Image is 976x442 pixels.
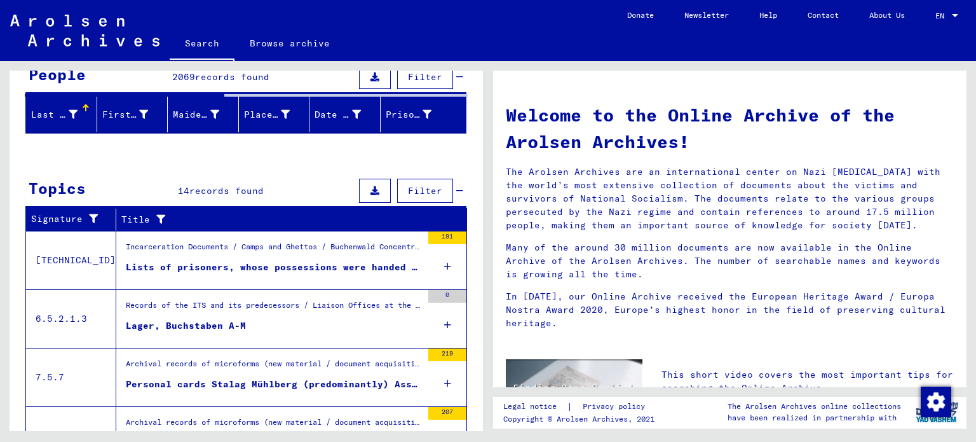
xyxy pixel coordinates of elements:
[506,241,954,281] p: Many of the around 30 million documents are now available in the Online Archive of the Arolsen Ar...
[126,300,422,317] div: Records of the ITS and its predecessors / Liaison Offices at the ITS / French Liaison Office / Ar...
[26,348,116,406] td: 7.5.7
[121,213,435,226] div: Title
[397,65,453,89] button: Filter
[503,413,660,425] p: Copyright © Arolsen Archives, 2021
[126,241,422,259] div: Incarceration Documents / Camps and Ghettos / Buchenwald Concentration Camp / List Material Buche...
[121,209,451,230] div: Title
[195,71,269,83] span: records found
[315,108,361,121] div: Date of Birth
[172,71,195,83] span: 2069
[173,108,219,121] div: Maiden Name
[408,185,442,197] span: Filter
[397,179,453,203] button: Filter
[26,231,116,289] td: [TECHNICAL_ID]
[10,15,159,46] img: Arolsen_neg.svg
[102,104,168,125] div: First Name
[31,108,78,121] div: Last Name
[309,97,381,132] mat-header-cell: Date of Birth
[173,104,238,125] div: Maiden Name
[728,401,901,412] p: The Arolsen Archives online collections
[386,104,451,125] div: Prisoner #
[31,104,97,125] div: Last Name
[506,102,954,155] h1: Welcome to the Online Archive of the Arolsen Archives!
[506,290,954,330] p: In [DATE], our Online Archive received the European Heritage Award / Europa Nostra Award 2020, Eu...
[189,185,264,197] span: records found
[381,97,466,132] mat-header-cell: Prisoner #
[234,28,345,59] a: Browse archive
[244,104,309,125] div: Place of Birth
[178,185,189,197] span: 14
[26,97,97,132] mat-header-cell: Last Name
[97,97,168,132] mat-header-cell: First Name
[428,349,466,361] div: 219
[126,261,422,274] div: Lists of prisoners, whose possessions were handed over to various prisons and "Staatspolizei" bra...
[506,165,954,232] p: The Arolsen Archives are an international center on Nazi [MEDICAL_DATA] with the world’s most ext...
[428,290,466,303] div: 0
[921,387,951,417] img: Change consent
[428,231,466,244] div: 191
[428,407,466,420] div: 207
[503,400,660,413] div: |
[935,11,949,20] span: EN
[170,28,234,61] a: Search
[29,177,86,200] div: Topics
[31,212,100,226] div: Signature
[26,289,116,348] td: 6.5.2.1.3
[126,417,422,434] div: Archival records of microforms (new material / document acquisition) / Document acquisition in [G...
[315,104,380,125] div: Date of Birth
[31,209,116,230] div: Signature
[126,319,246,333] div: Lager, Buchstaben A-M
[29,63,86,86] div: People
[503,400,567,413] a: Legal notice
[408,71,442,83] span: Filter
[913,396,961,428] img: yv_logo.png
[126,378,422,391] div: Personal cards Stalag Mühlberg (predominantly) Asselen - Bourhis
[168,97,239,132] mat-header-cell: Maiden Name
[386,108,432,121] div: Prisoner #
[126,358,422,376] div: Archival records of microforms (new material / document acquisition) / Document acquisition in [G...
[239,97,310,132] mat-header-cell: Place of Birth
[573,400,660,413] a: Privacy policy
[728,412,901,424] p: have been realized in partnership with
[244,108,290,121] div: Place of Birth
[506,359,642,434] img: video.jpg
[661,368,954,395] p: This short video covers the most important tips for searching the Online Archive.
[102,108,149,121] div: First Name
